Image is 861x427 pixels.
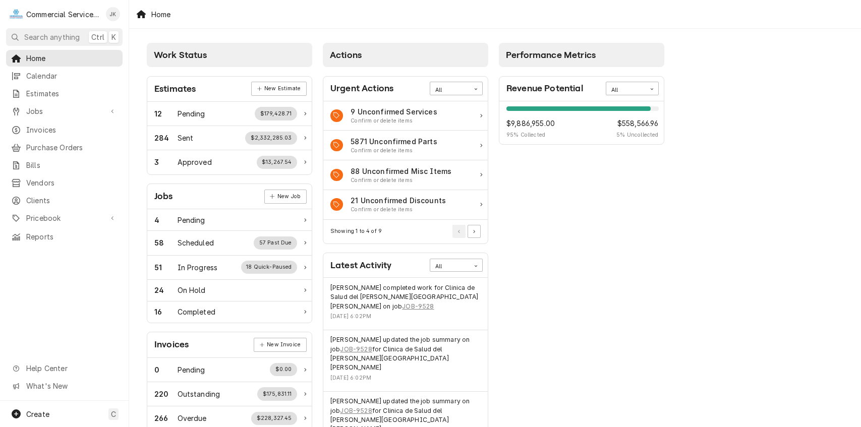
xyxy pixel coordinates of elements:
[147,358,312,382] a: Work Status
[147,209,312,323] div: Card Data
[330,283,481,325] div: Event Details
[506,131,555,139] span: 95 % Collected
[340,345,372,354] a: JOB-9528
[430,259,483,272] div: Card Data Filter Control
[499,77,664,101] div: Card Header
[6,121,123,138] a: Invoices
[154,133,178,143] div: Work Status Count
[178,157,212,167] div: Work Status Title
[154,50,207,60] span: Work Status
[254,338,306,352] a: New Invoice
[452,225,466,238] button: Go to Previous Page
[178,285,206,295] div: Work Status Title
[147,301,312,323] a: Work Status
[506,82,583,95] div: Card Title
[606,82,659,95] div: Card Data Filter Control
[178,262,218,273] div: Work Status Title
[351,195,446,206] div: Action Item Title
[147,382,312,406] a: Work Status
[6,139,123,156] a: Purchase Orders
[323,160,488,190] a: Action Item
[257,387,297,400] div: Work Status Supplemental Data
[499,101,664,145] div: Card Data
[499,43,664,67] div: Card Column Header
[26,106,102,116] span: Jobs
[351,106,437,117] div: Action Item Title
[154,237,178,248] div: Work Status Count
[147,231,312,255] a: Work Status
[323,220,488,243] div: Card Footer: Pagination
[323,253,488,278] div: Card Header
[264,190,307,204] a: New Job
[330,313,481,321] div: Event Timestamp
[323,101,488,131] a: Action Item
[6,228,123,245] a: Reports
[506,118,555,129] span: $9,886,955.00
[323,190,488,220] div: Action Item
[154,108,178,119] div: Work Status Count
[178,307,215,317] div: Work Status Title
[270,363,297,376] div: Work Status Supplemental Data
[323,77,488,101] div: Card Header
[6,210,123,226] a: Go to Pricebook
[111,32,116,42] span: K
[330,259,391,272] div: Card Title
[6,378,123,394] a: Go to What's New
[616,118,658,139] div: Revenue Potential Collected
[6,103,123,119] a: Go to Jobs
[147,332,312,357] div: Card Header
[111,409,116,419] span: C
[323,76,488,244] div: Card: Urgent Actions
[499,101,664,145] div: Revenue Potential
[147,102,312,126] div: Work Status
[6,50,123,67] a: Home
[26,142,118,153] span: Purchase Orders
[506,50,596,60] span: Performance Metrics
[24,32,80,42] span: Search anything
[330,335,481,373] div: Event String
[106,7,120,21] div: John Key's Avatar
[147,256,312,280] a: Work Status
[6,360,123,377] a: Go to Help Center
[147,209,312,231] div: Work Status
[611,86,641,94] div: All
[241,261,297,274] div: Work Status Supplemental Data
[257,156,298,169] div: Work Status Supplemental Data
[251,82,306,96] div: Card Link Button
[323,101,488,220] div: Card Data
[330,227,382,235] div: Current Page Details
[330,335,481,386] div: Event Details
[26,88,118,99] span: Estimates
[26,177,118,188] span: Vendors
[26,363,117,374] span: Help Center
[178,215,205,225] div: Work Status Title
[147,280,312,301] a: Work Status
[323,278,488,330] div: Event
[178,133,194,143] div: Work Status Title
[330,50,362,60] span: Actions
[26,53,118,64] span: Home
[26,125,118,135] span: Invoices
[154,307,178,317] div: Work Status Count
[499,76,664,145] div: Card: Revenue Potential
[351,176,451,185] div: Action Item Suggestion
[330,374,481,382] div: Event Timestamp
[506,118,555,139] div: Revenue Potential Collected
[255,107,297,120] div: Work Status Supplemental Data
[323,131,488,160] a: Action Item
[178,389,220,399] div: Work Status Title
[26,9,100,20] div: Commercial Service Co.
[351,147,437,155] div: Action Item Suggestion
[26,160,118,170] span: Bills
[264,190,307,204] div: Card Link Button
[435,263,465,271] div: All
[323,43,488,67] div: Card Column Header
[147,126,312,150] a: Work Status
[330,283,481,311] div: Event String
